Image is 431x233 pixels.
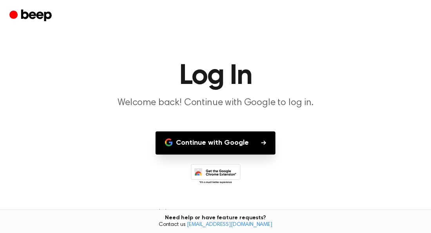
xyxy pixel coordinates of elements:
[65,96,366,109] p: Welcome back! Continue with Google to log in.
[5,222,426,229] span: Contact us
[187,222,272,228] a: [EMAIL_ADDRESS][DOMAIN_NAME]
[9,8,54,24] a: Beep
[15,62,416,90] h1: Log In
[156,131,275,155] button: Continue with Google
[223,208,283,218] a: Create an Account
[9,208,422,218] p: Don’t have an account?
